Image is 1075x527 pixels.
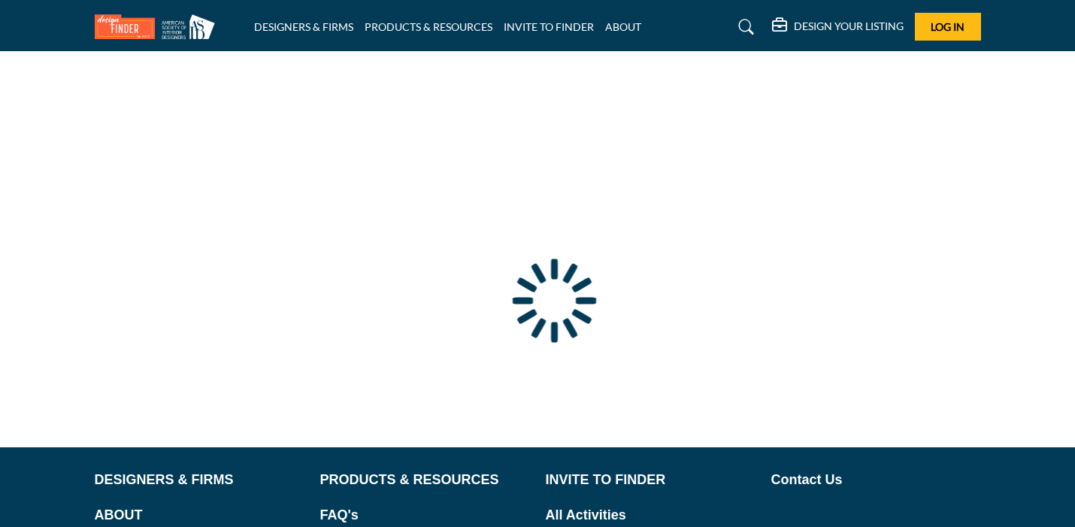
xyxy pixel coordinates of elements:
a: All Activities [546,505,756,525]
a: INVITE TO FINDER [546,470,756,490]
a: ABOUT [95,505,304,525]
a: PRODUCTS & RESOURCES [320,470,530,490]
a: DESIGNERS & FIRMS [95,470,304,490]
a: Search [724,15,764,39]
a: FAQ's [320,505,530,525]
img: Site Logo [95,14,223,39]
span: Log In [931,20,964,33]
a: INVITE TO FINDER [504,20,594,33]
button: Log In [915,13,981,41]
h5: DESIGN YOUR LISTING [794,20,904,33]
a: PRODUCTS & RESOURCES [365,20,492,33]
a: Contact Us [771,470,981,490]
div: DESIGN YOUR LISTING [772,18,904,36]
a: DESIGNERS & FIRMS [254,20,353,33]
a: ABOUT [605,20,641,33]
